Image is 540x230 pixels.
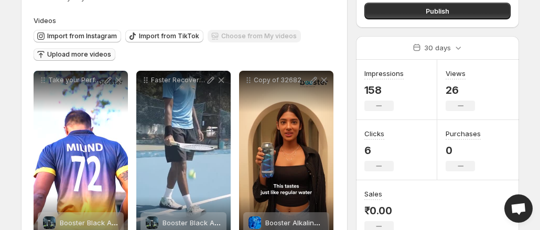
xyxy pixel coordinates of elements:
[364,144,394,157] p: 6
[34,48,115,61] button: Upload more videos
[424,42,451,53] p: 30 days
[139,32,199,40] span: Import from TikTok
[446,84,475,96] p: 26
[446,144,481,157] p: 0
[364,189,382,199] h3: Sales
[426,6,449,16] span: Publish
[146,216,158,229] img: Booster Black Alkaline Water| Mineral-Infused | 500ml
[504,194,533,223] div: Open chat
[60,218,239,227] span: Booster Black Alkaline Water| Mineral-Infused | 500ml
[446,128,481,139] h3: Purchases
[151,76,206,84] p: Faster Recovery Enhanced Performance Superior Hydration
[265,218,403,227] span: Booster Alkaline Water | pH 8-8.5 | 500ml
[47,50,111,59] span: Upload more videos
[364,68,404,79] h3: Impressions
[364,204,394,217] p: ₹0.00
[364,84,404,96] p: 158
[43,216,56,229] img: Booster Black Alkaline Water| Mineral-Infused | 500ml
[48,76,103,84] p: Take your Performance to the Next Level
[446,68,466,79] h3: Views
[364,3,511,19] button: Publish
[34,16,56,25] span: Videos
[47,32,117,40] span: Import from Instagram
[125,30,203,42] button: Import from TikTok
[249,216,261,229] img: Booster Alkaline Water | pH 8-8.5 | 500ml
[34,30,121,42] button: Import from Instagram
[364,128,384,139] h3: Clicks
[163,218,341,227] span: Booster Black Alkaline Water| Mineral-Infused | 500ml
[254,76,308,84] p: Copy of 3268284504842412440_48888615725 2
